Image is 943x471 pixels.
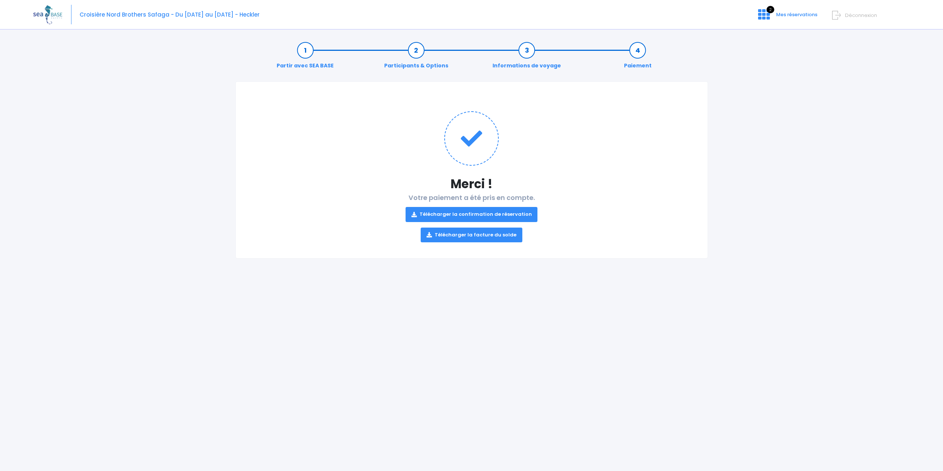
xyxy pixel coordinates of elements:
[776,11,817,18] span: Mes réservations
[421,228,522,242] a: Télécharger la facture du solde
[80,11,260,18] span: Croisière Nord Brothers Safaga - Du [DATE] au [DATE] - Heckler
[489,46,565,70] a: Informations de voyage
[250,194,693,242] h2: Votre paiement a été pris en compte.
[845,12,877,19] span: Déconnexion
[620,46,655,70] a: Paiement
[767,6,774,13] span: 2
[752,14,822,21] a: 2 Mes réservations
[381,46,452,70] a: Participants & Options
[273,46,337,70] a: Partir avec SEA BASE
[406,207,538,222] a: Télécharger la confirmation de réservation
[250,177,693,191] h1: Merci !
